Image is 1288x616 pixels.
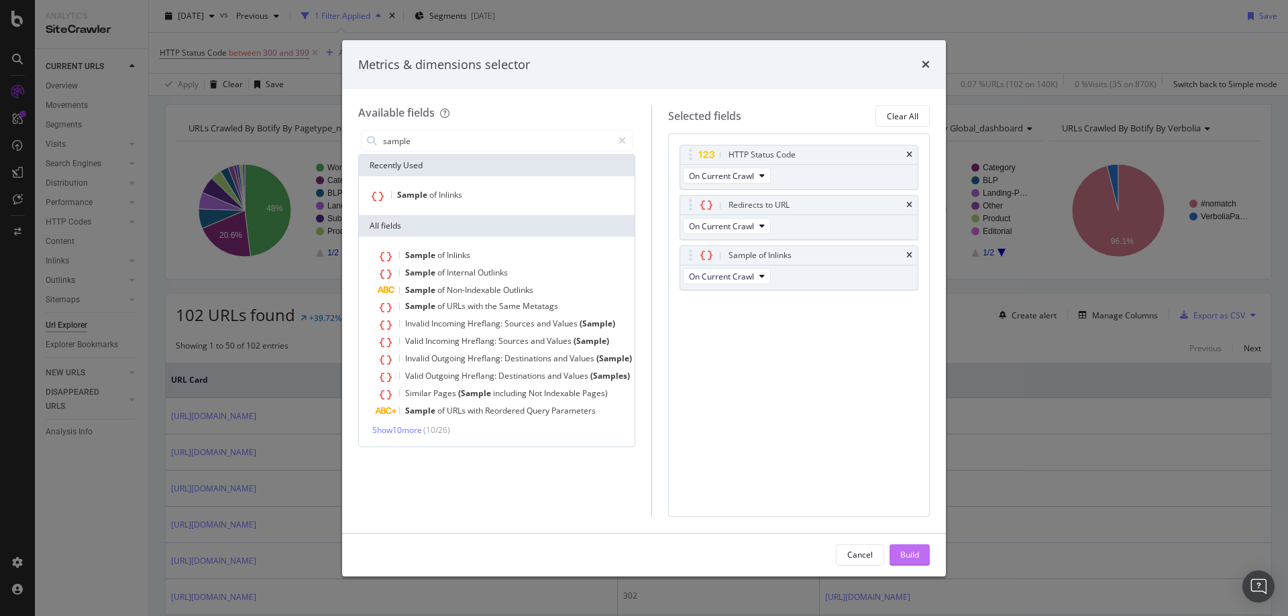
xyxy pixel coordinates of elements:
div: times [906,151,912,159]
button: On Current Crawl [683,268,771,284]
span: Inlinks [447,249,470,261]
span: ( 10 / 26 ) [423,424,450,436]
span: On Current Crawl [689,221,754,232]
span: Sources [498,335,531,347]
span: Outlinks [503,284,533,296]
span: of [437,249,447,261]
span: Sample [405,267,437,278]
span: URLs [447,300,468,312]
div: times [906,251,912,259]
span: Destinations [504,353,553,364]
div: HTTP Status CodetimesOn Current Crawl [680,145,918,190]
span: Internal [447,267,478,278]
span: (Samples) [590,370,630,381]
span: URLs [447,405,468,416]
span: Outlinks [478,267,508,278]
span: Outgoing [431,353,468,364]
span: (Sample) [580,318,615,329]
div: Metrics & dimensions selector [358,56,530,74]
span: Sources [504,318,537,329]
div: HTTP Status Code [729,148,796,162]
div: Cancel [847,549,873,560]
span: Sample [405,300,437,312]
span: of [437,405,447,416]
span: and [537,318,553,329]
span: Incoming [431,318,468,329]
span: Hreflang: [468,353,504,364]
span: (Sample) [574,335,609,347]
div: All fields [359,215,635,237]
span: Sample [405,284,437,296]
span: Sample [405,249,437,261]
div: Build [900,549,919,560]
span: Valid [405,335,425,347]
span: and [531,335,547,347]
span: Indexable [544,387,582,399]
div: Redirects to URLtimesOn Current Crawl [680,195,918,240]
span: (Sample) [596,353,632,364]
span: Destinations [498,370,547,381]
div: Sample of InlinkstimesOn Current Crawl [680,245,918,290]
div: times [906,201,912,209]
span: Invalid [405,318,431,329]
span: Not [529,387,544,399]
span: On Current Crawl [689,271,754,282]
span: Hreflang: [462,335,498,347]
span: Values [570,353,596,364]
button: Cancel [836,544,884,566]
span: Values [553,318,580,329]
span: Hreflang: [462,370,498,381]
div: Selected fields [668,109,741,124]
span: On Current Crawl [689,170,754,182]
input: Search by field name [382,131,612,151]
div: Open Intercom Messenger [1242,570,1275,603]
span: Hreflang: [468,318,504,329]
div: Redirects to URL [729,198,790,212]
span: Invalid [405,353,431,364]
div: Clear All [887,111,918,122]
span: of [437,284,447,296]
div: Available fields [358,105,435,120]
span: Incoming [425,335,462,347]
span: Show 10 more [372,424,422,436]
div: modal [342,40,946,576]
span: Metatags [523,300,558,312]
span: Values [563,370,590,381]
span: of [437,300,447,312]
span: Non-Indexable [447,284,503,296]
span: and [547,370,563,381]
span: with [468,300,485,312]
span: Parameters [551,405,596,416]
span: Similar [405,387,433,399]
div: Sample of Inlinks [729,249,792,262]
button: On Current Crawl [683,218,771,234]
span: (Sample [458,387,493,399]
button: On Current Crawl [683,168,771,184]
span: Inlinks [439,189,462,200]
span: of [437,267,447,278]
span: with [468,405,485,416]
span: Pages) [582,387,608,399]
span: Sample [405,405,437,416]
span: Valid [405,370,425,381]
button: Clear All [875,105,930,127]
span: and [553,353,570,364]
span: including [493,387,529,399]
span: of [429,189,439,200]
div: Recently Used [359,155,635,176]
span: Reordered [485,405,527,416]
div: times [922,56,930,74]
span: Same [499,300,523,312]
span: the [485,300,499,312]
span: Pages [433,387,458,399]
span: Outgoing [425,370,462,381]
span: Values [547,335,574,347]
span: Sample [397,189,429,200]
span: Query [527,405,551,416]
button: Build [890,544,930,566]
